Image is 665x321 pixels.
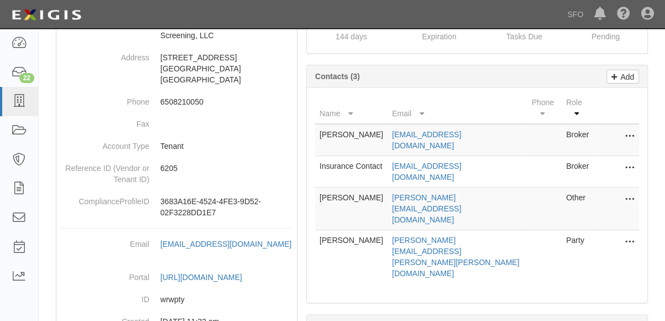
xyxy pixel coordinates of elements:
[61,135,149,152] dt: Account Type
[61,157,149,185] dt: Reference ID (Vendor or Tenant ID)
[8,5,85,25] img: logo-5460c22ac91f19d4615b14bd174203de0afe785f0fc80cf4dbbc73dc1793850b.png
[562,3,589,25] a: SFO
[61,91,149,107] dt: Phone
[160,163,292,174] p: 6205
[392,236,519,278] a: [PERSON_NAME][EMAIL_ADDRESS][PERSON_NAME][PERSON_NAME][DOMAIN_NAME]
[61,266,149,283] dt: Portal
[61,288,149,305] dt: ID
[315,156,388,188] td: Insurance Contact
[61,190,149,207] dt: ComplianceProfileID
[617,8,630,21] i: Help Center - Complianz
[160,240,291,260] a: [EMAIL_ADDRESS][DOMAIN_NAME]
[527,92,562,124] th: Phone
[61,288,292,310] dd: wrwpty
[160,196,292,218] p: 3683A16E-4524-4FE3-9D52-02F3228DD1E7
[562,124,595,156] td: Broker
[422,32,456,41] span: Expiration
[61,233,149,250] dt: Email
[61,13,292,46] dd: Independent Cargo Security Screening, LLC
[315,230,388,284] td: [PERSON_NAME]
[160,141,292,152] p: Tenant
[315,72,360,81] b: Contacts (3)
[320,18,331,30] i: Non-Compliant
[160,273,254,282] a: [URL][DOMAIN_NAME]
[388,92,527,124] th: Email
[562,92,595,124] th: Role
[61,113,149,130] dt: Fax
[392,162,461,182] a: [EMAIL_ADDRESS][DOMAIN_NAME]
[336,32,367,41] span: Since 03/31/2025
[160,239,291,250] div: [EMAIL_ADDRESS][DOMAIN_NAME]
[315,124,388,156] td: [PERSON_NAME]
[606,70,639,84] a: Add
[61,46,292,91] dd: [STREET_ADDRESS] [GEOGRAPHIC_DATA] [GEOGRAPHIC_DATA]
[562,156,595,188] td: Broker
[19,73,34,83] div: 22
[61,46,149,63] dt: Address
[562,188,595,230] td: Other
[392,130,461,150] a: [EMAIL_ADDRESS][DOMAIN_NAME]
[315,188,388,230] td: [PERSON_NAME]
[591,32,620,41] span: Pending
[315,92,388,124] th: Name
[562,230,595,284] td: Party
[392,193,461,224] a: [PERSON_NAME][EMAIL_ADDRESS][DOMAIN_NAME]
[506,32,542,41] span: Tasks Due
[61,91,292,113] dd: 6508210050
[617,70,634,83] p: Add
